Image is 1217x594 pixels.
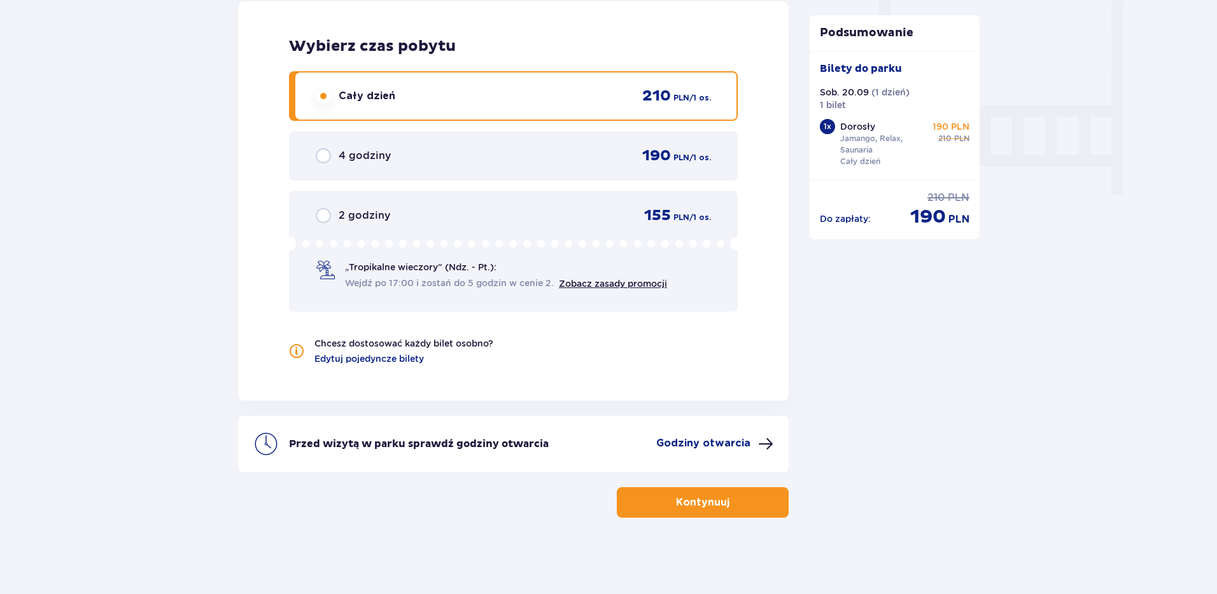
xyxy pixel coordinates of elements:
p: 210 [642,86,671,106]
p: PLN [948,191,969,205]
p: Dorosły [840,120,875,133]
p: ( 1 dzień ) [871,86,910,99]
a: Edytuj pojedyncze bilety [314,352,424,365]
p: 155 [644,206,671,225]
p: 190 [642,146,671,165]
p: Bilety do parku [820,62,902,76]
img: clock icon [253,431,279,457]
p: „Tropikalne wieczory" (Ndz. - Pt.): [345,261,496,273]
p: 1 bilet [820,99,846,111]
p: Sob. 20.09 [820,86,869,99]
p: Cały dzień [339,89,395,103]
p: Do zapłaty : [820,212,871,225]
p: Przed wizytą w parku sprawdź godziny otwarcia [289,437,549,451]
p: Wybierz czas pobytu [289,37,738,56]
p: PLN [954,133,969,144]
p: / 1 os. [689,212,711,223]
p: Godziny otwarcia [656,436,750,450]
span: Wejdź po 17:00 i zostań do 5 godzin w cenie 2. [345,277,554,289]
p: 210 [927,191,945,205]
p: 190 PLN [932,120,969,133]
p: / 1 os. [689,152,711,163]
div: 1 x [820,119,835,134]
p: PLN [673,152,689,163]
button: Godziny otwarcia [656,436,773,452]
p: 190 [910,205,946,229]
p: PLN [673,212,689,223]
p: 210 [938,133,952,144]
a: Zobacz zasady promocji [559,279,667,289]
p: Cały dzień [840,156,880,167]
p: PLN [948,212,969,226]
p: Chcesz dostosować każdy bilet osobno? [314,337,493,350]
p: Podsumowanie [810,25,980,41]
p: / 1 os. [689,92,711,104]
p: 2 godziny [339,209,390,223]
p: PLN [673,92,689,104]
button: Kontynuuj [617,487,789,518]
p: Kontynuuj [676,495,729,509]
p: 4 godziny [339,149,391,163]
p: Jamango, Relax, Saunaria [840,133,928,156]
